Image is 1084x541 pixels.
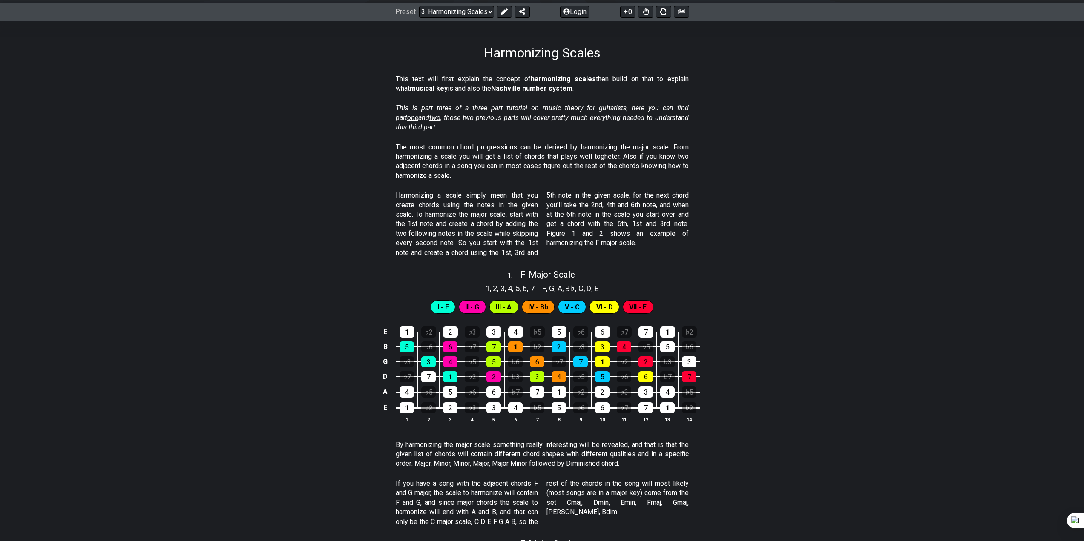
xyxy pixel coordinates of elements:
[380,354,391,369] td: G
[396,191,689,258] p: Harmonizing a scale simply mean that you create chords using the notes in the given scale. To har...
[440,415,461,424] th: 3
[578,283,584,294] span: C
[682,341,696,352] div: ♭6
[443,341,457,352] div: 6
[617,386,631,398] div: ♭3
[620,6,635,18] button: 0
[410,84,448,92] strong: musical key
[421,356,436,367] div: 3
[400,326,414,338] div: 1
[660,341,675,352] div: 5
[400,371,414,382] div: ♭7
[552,371,566,382] div: 4
[638,341,653,352] div: ♭5
[421,386,436,398] div: ♭5
[407,114,418,122] span: one
[573,371,588,382] div: ♭5
[682,371,696,382] div: 7
[575,283,578,294] span: ,
[380,400,391,416] td: E
[395,8,416,16] span: Preset
[512,283,515,294] span: ,
[552,386,566,398] div: 1
[542,283,546,294] span: F
[682,402,696,413] div: ♭2
[682,356,696,367] div: 3
[400,341,414,352] div: 5
[515,283,520,294] span: 5
[531,75,596,83] strong: harmonizing scales
[638,371,653,382] div: 6
[520,269,575,280] span: F - Major Scale
[530,283,535,294] span: 7
[380,324,391,339] td: E
[629,301,647,313] span: First enable full edit mode to edit
[429,114,440,122] span: two
[461,415,483,424] th: 4
[486,326,501,338] div: 3
[465,402,479,413] div: ♭3
[660,371,675,382] div: ♭7
[465,386,479,398] div: ♭6
[573,356,588,367] div: 7
[549,283,554,294] span: G
[443,356,457,367] div: 4
[380,384,391,400] td: A
[573,386,588,398] div: ♭2
[617,356,631,367] div: ♭2
[465,301,479,313] span: First enable full edit mode to edit
[380,339,391,354] td: B
[573,341,588,352] div: ♭3
[587,283,591,294] span: D
[548,415,570,424] th: 8
[560,6,589,18] button: Login
[565,283,575,294] span: B♭
[396,74,689,94] p: This text will first explain the concept of then build on that to explain what is and also the .
[538,281,603,294] section: Scale pitch classes
[421,341,436,352] div: ♭6
[554,283,558,294] span: ,
[486,341,501,352] div: 7
[613,415,635,424] th: 11
[591,283,595,294] span: ,
[520,283,523,294] span: ,
[497,283,500,294] span: ,
[617,326,632,338] div: ♭7
[508,356,523,367] div: ♭6
[638,386,653,398] div: 3
[660,356,675,367] div: ♭3
[396,440,689,469] p: By harmonizing the major scale something really interesting will be revealed, and that is that th...
[584,283,587,294] span: ,
[515,6,530,18] button: Share Preset
[508,386,523,398] div: ♭7
[465,356,479,367] div: ♭5
[592,415,613,424] th: 10
[421,326,436,338] div: ♭2
[638,402,653,413] div: 7
[573,326,588,338] div: ♭6
[617,402,631,413] div: ♭7
[505,283,508,294] span: ,
[497,6,512,18] button: Edit Preset
[443,386,457,398] div: 5
[595,341,610,352] div: 3
[530,341,544,352] div: ♭2
[486,402,501,413] div: 3
[657,415,679,424] th: 13
[565,301,580,313] span: First enable full edit mode to edit
[443,402,457,413] div: 2
[396,104,689,131] em: This is part three of a three part tutorial on music theory for guitarists, here you can find par...
[660,386,675,398] div: 4
[638,6,653,18] button: Toggle Dexterity for all fretkits
[528,301,548,313] span: First enable full edit mode to edit
[486,283,490,294] span: 1
[508,341,523,352] div: 1
[638,326,653,338] div: 7
[396,415,418,424] th: 1
[400,402,414,413] div: 1
[682,386,696,398] div: ♭5
[508,283,512,294] span: 4
[437,301,449,313] span: First enable full edit mode to edit
[530,402,544,413] div: ♭5
[527,283,530,294] span: ,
